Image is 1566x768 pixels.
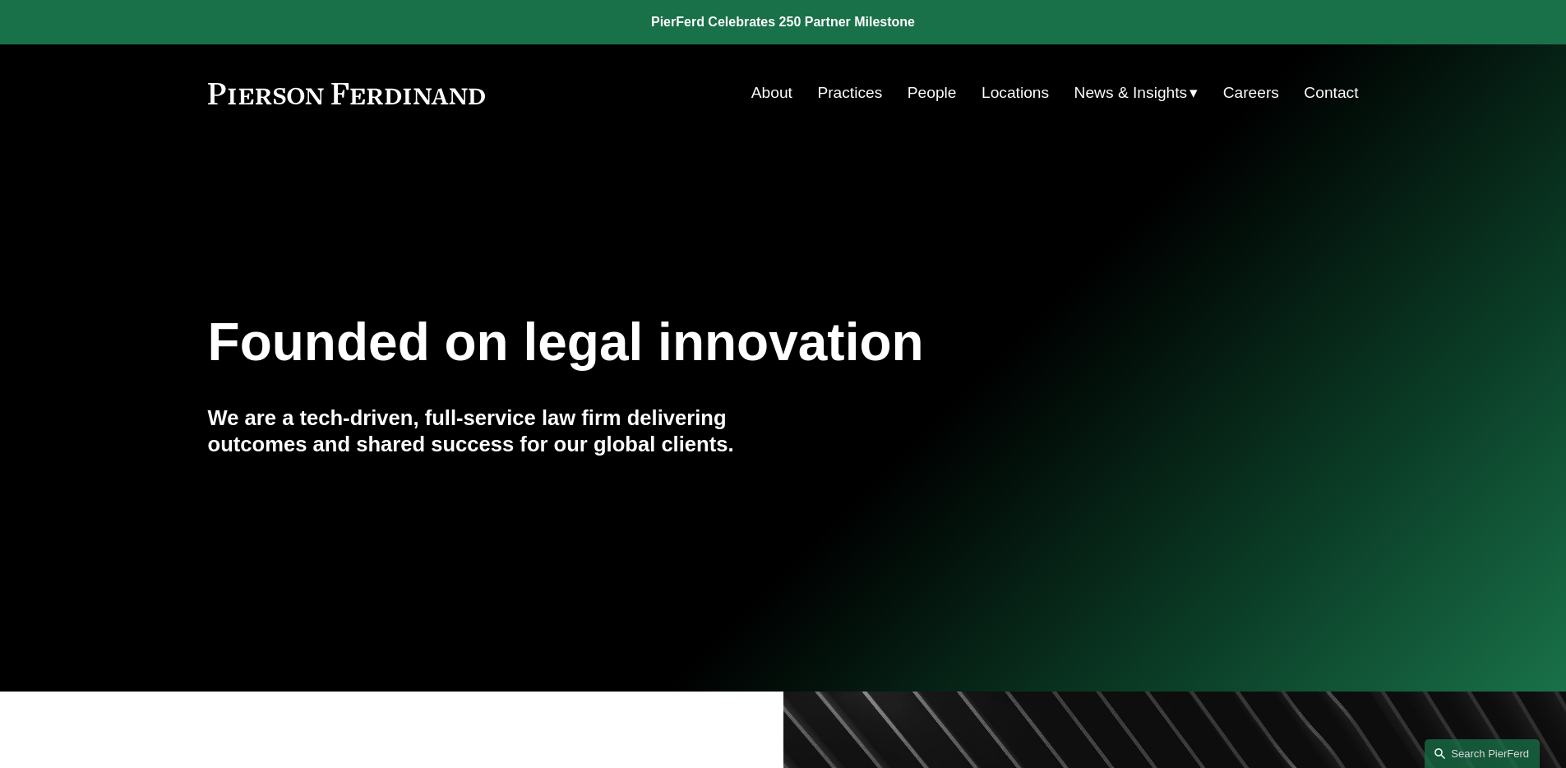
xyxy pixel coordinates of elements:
h1: Founded on legal innovation [208,312,1167,372]
h4: We are a tech-driven, full-service law firm delivering outcomes and shared success for our global... [208,405,783,458]
a: Search this site [1425,739,1540,768]
a: About [751,77,792,109]
a: Careers [1223,77,1279,109]
a: Locations [982,77,1049,109]
a: Contact [1304,77,1358,109]
span: News & Insights [1074,79,1188,108]
a: Practices [817,77,882,109]
a: People [908,77,957,109]
a: folder dropdown [1074,77,1199,109]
